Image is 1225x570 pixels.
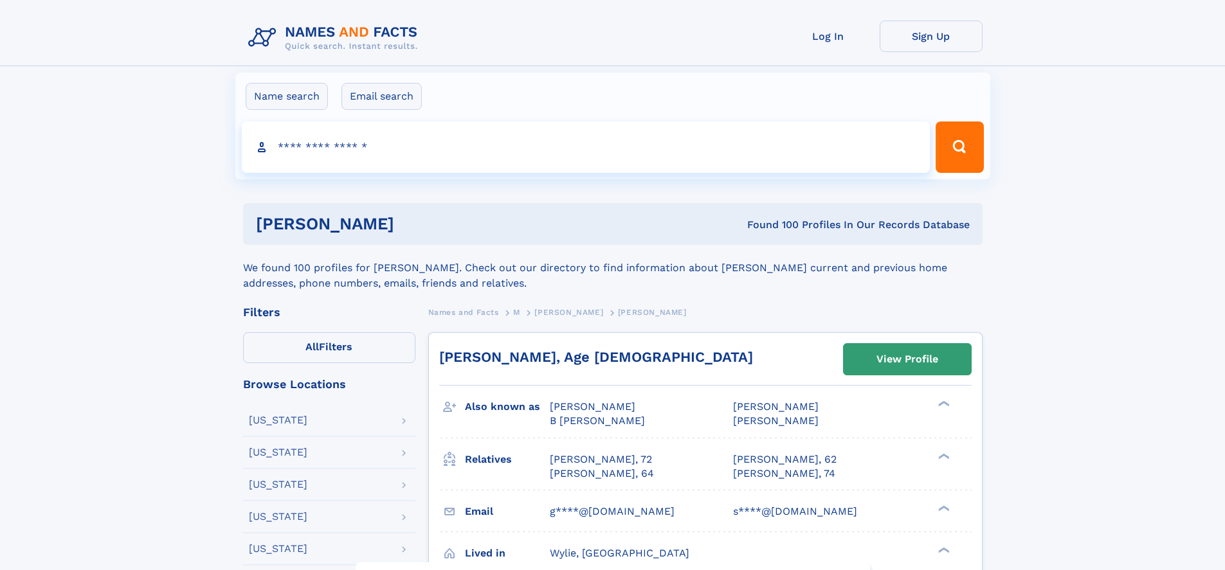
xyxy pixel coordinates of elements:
[880,21,983,52] a: Sign Up
[618,308,687,317] span: [PERSON_NAME]
[733,414,819,427] span: [PERSON_NAME]
[305,341,319,353] span: All
[534,308,603,317] span: [PERSON_NAME]
[341,83,422,110] label: Email search
[844,344,971,375] a: View Profile
[465,396,550,418] h3: Also known as
[550,467,654,481] a: [PERSON_NAME], 64
[465,501,550,522] h3: Email
[243,245,983,291] div: We found 100 profiles for [PERSON_NAME]. Check out our directory to find information about [PERSO...
[513,304,520,320] a: M
[550,452,652,467] a: [PERSON_NAME], 72
[777,21,880,52] a: Log In
[243,21,428,55] img: Logo Names and Facts
[243,379,415,390] div: Browse Locations
[550,547,689,559] span: Wylie, [GEOGRAPHIC_DATA]
[935,546,950,554] div: ❯
[439,349,753,365] a: [PERSON_NAME], Age [DEMOGRAPHIC_DATA]
[876,344,938,374] div: View Profile
[243,332,415,363] label: Filters
[513,308,520,317] span: M
[733,400,819,413] span: [PERSON_NAME]
[534,304,603,320] a: [PERSON_NAME]
[550,414,645,427] span: B [PERSON_NAME]
[242,121,930,173] input: search input
[256,216,571,232] h1: [PERSON_NAME]
[249,512,307,522] div: [US_STATE]
[249,479,307,490] div: [US_STATE]
[249,415,307,425] div: [US_STATE]
[935,400,950,408] div: ❯
[935,504,950,512] div: ❯
[733,467,835,481] a: [PERSON_NAME], 74
[465,542,550,564] h3: Lived in
[936,121,983,173] button: Search Button
[249,544,307,554] div: [US_STATE]
[550,400,635,413] span: [PERSON_NAME]
[733,452,837,467] a: [PERSON_NAME], 62
[570,218,970,232] div: Found 100 Profiles In Our Records Database
[465,449,550,470] h3: Relatives
[935,452,950,460] div: ❯
[243,307,415,318] div: Filters
[249,447,307,458] div: [US_STATE]
[246,83,328,110] label: Name search
[428,304,499,320] a: Names and Facts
